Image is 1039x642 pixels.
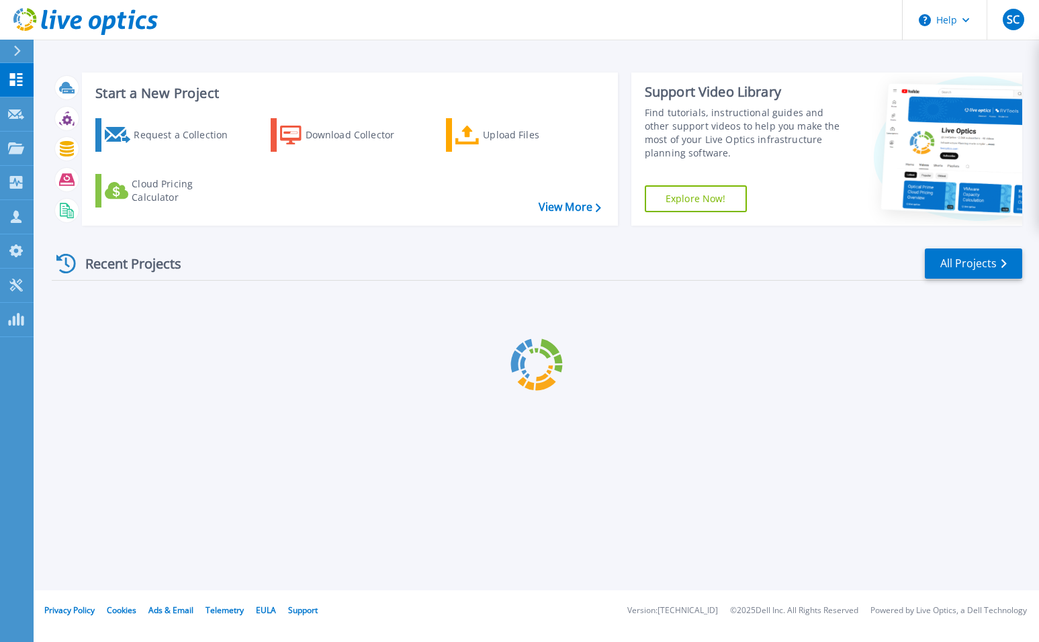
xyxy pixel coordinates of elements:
a: Request a Collection [95,118,245,152]
h3: Start a New Project [95,86,600,101]
a: Cloud Pricing Calculator [95,174,245,208]
a: Ads & Email [148,604,193,616]
div: Support Video Library [645,83,842,101]
div: Recent Projects [52,247,199,280]
a: Privacy Policy [44,604,95,616]
a: Download Collector [271,118,420,152]
a: View More [539,201,601,214]
a: Cookies [107,604,136,616]
a: Explore Now! [645,185,747,212]
a: All Projects [925,248,1022,279]
li: Powered by Live Optics, a Dell Technology [870,606,1027,615]
a: Support [288,604,318,616]
li: © 2025 Dell Inc. All Rights Reserved [730,606,858,615]
div: Request a Collection [134,122,241,148]
a: EULA [256,604,276,616]
div: Upload Files [483,122,590,148]
li: Version: [TECHNICAL_ID] [627,606,718,615]
span: SC [1007,14,1020,25]
div: Download Collector [306,122,413,148]
div: Find tutorials, instructional guides and other support videos to help you make the most of your L... [645,106,842,160]
a: Upload Files [446,118,596,152]
div: Cloud Pricing Calculator [132,177,239,204]
a: Telemetry [206,604,244,616]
